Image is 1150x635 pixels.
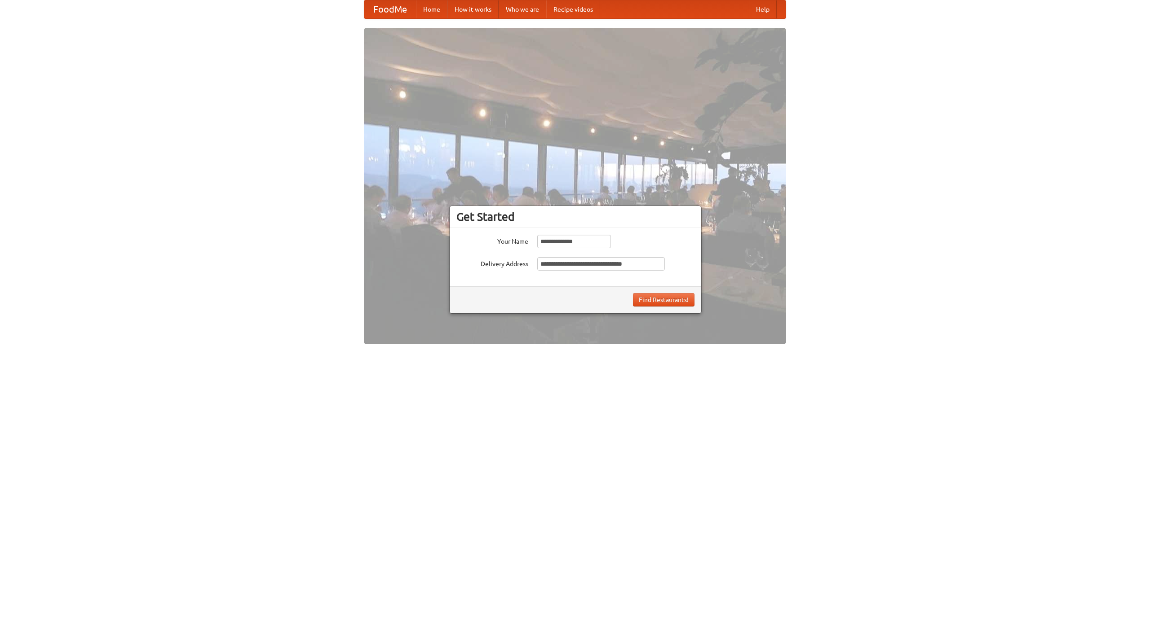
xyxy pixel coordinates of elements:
label: Your Name [456,235,528,246]
a: Home [416,0,447,18]
a: Help [749,0,777,18]
button: Find Restaurants! [633,293,694,307]
a: Who we are [499,0,546,18]
a: FoodMe [364,0,416,18]
a: How it works [447,0,499,18]
label: Delivery Address [456,257,528,268]
a: Recipe videos [546,0,600,18]
h3: Get Started [456,210,694,223]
